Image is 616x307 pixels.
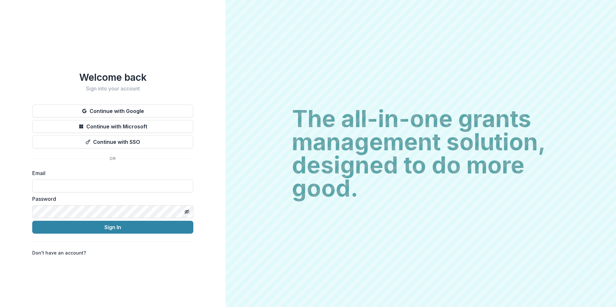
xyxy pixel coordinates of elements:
button: Continue with SSO [32,135,193,148]
p: Don't have an account? [32,249,86,256]
button: Toggle password visibility [182,207,192,217]
button: Sign In [32,221,193,234]
label: Password [32,195,189,203]
h2: Sign into your account [32,86,193,92]
h1: Welcome back [32,71,193,83]
button: Continue with Google [32,105,193,117]
label: Email [32,169,189,177]
button: Continue with Microsoft [32,120,193,133]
